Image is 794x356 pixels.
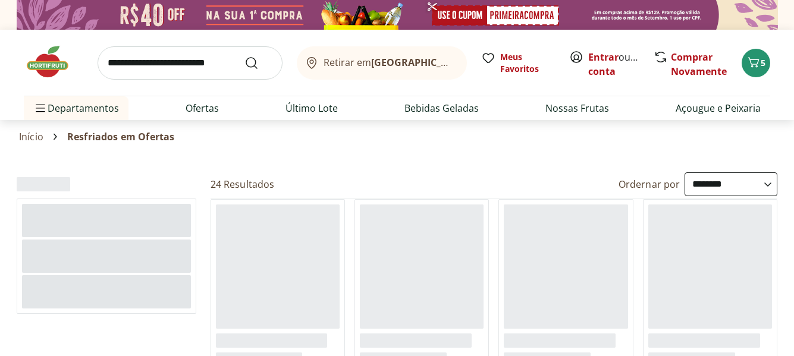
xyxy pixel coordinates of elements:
a: Ofertas [186,101,219,115]
a: Criar conta [588,51,654,78]
h2: 24 Resultados [211,178,275,191]
span: Meus Favoritos [500,51,555,75]
span: Retirar em [324,57,455,68]
button: Retirar em[GEOGRAPHIC_DATA]/[GEOGRAPHIC_DATA] [297,46,467,80]
button: Submit Search [244,56,273,70]
input: search [98,46,283,80]
img: Hortifruti [24,44,83,80]
a: Entrar [588,51,619,64]
a: Bebidas Geladas [404,101,479,115]
span: Resfriados em Ofertas [67,131,174,142]
a: Meus Favoritos [481,51,555,75]
button: Menu [33,94,48,122]
a: Nossas Frutas [545,101,609,115]
a: Último Lote [285,101,338,115]
b: [GEOGRAPHIC_DATA]/[GEOGRAPHIC_DATA] [371,56,572,69]
span: ou [588,50,641,78]
label: Ordernar por [619,178,680,191]
a: Comprar Novamente [671,51,727,78]
span: 5 [761,57,765,68]
span: Departamentos [33,94,119,122]
a: Açougue e Peixaria [676,101,761,115]
button: Carrinho [742,49,770,77]
a: Início [19,131,43,142]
